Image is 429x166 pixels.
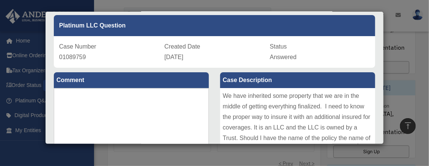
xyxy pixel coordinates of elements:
span: Case Number [59,43,96,50]
span: Created Date [164,43,200,50]
label: Comment [54,72,209,88]
span: Status [270,43,287,50]
span: [DATE] [164,54,183,60]
div: Platinum LLC Question [54,15,375,36]
label: Case Description [220,72,375,88]
span: Answered [270,54,297,60]
span: 01089759 [59,54,86,60]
